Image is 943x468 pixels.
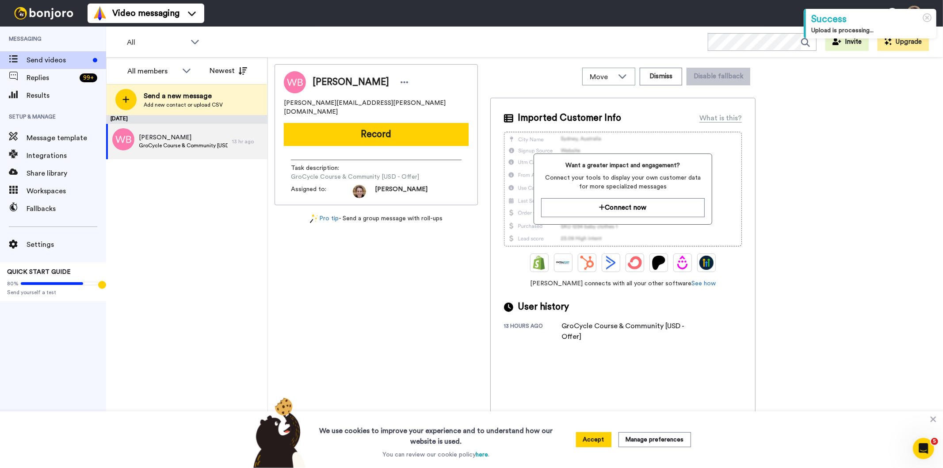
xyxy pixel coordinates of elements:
[576,432,611,447] button: Accept
[518,111,621,125] span: Imported Customer Info
[27,239,106,250] span: Settings
[811,12,931,26] div: Success
[878,33,929,51] button: Upgrade
[913,438,934,459] iframe: Intercom live chat
[27,150,106,161] span: Integrations
[7,280,19,287] span: 80%
[375,185,428,198] span: [PERSON_NAME]
[27,90,106,101] span: Results
[27,186,106,196] span: Workspaces
[811,26,931,35] div: Upload is processing...
[27,203,106,214] span: Fallbacks
[691,280,716,287] a: See how
[284,99,469,116] span: [PERSON_NAME][EMAIL_ADDRESS][PERSON_NAME][DOMAIN_NAME]
[676,256,690,270] img: Drip
[203,62,254,80] button: Newest
[561,321,703,342] div: GroCycle Course & Community [USD - Offer]
[291,173,419,181] span: GroCycle Course & Community [USD - Offer]
[144,91,223,101] span: Send a new message
[7,269,71,275] span: QUICK START GUIDE
[291,185,353,198] span: Assigned to:
[291,164,353,173] span: Task description :
[504,279,742,288] span: [PERSON_NAME] connects with all your other software
[628,256,642,270] img: ConvertKit
[112,7,179,19] span: Video messaging
[139,133,228,142] span: [PERSON_NAME]
[275,214,478,223] div: - Send a group message with roll-ups
[310,214,318,223] img: magic-wand.svg
[699,256,714,270] img: GoHighLevel
[590,72,614,82] span: Move
[541,173,704,191] span: Connect your tools to display your own customer data for more specialized messages
[532,256,546,270] img: Shopify
[139,142,228,149] span: GroCycle Course & Community [USD - Offer]
[93,6,107,20] img: vm-color.svg
[27,168,106,179] span: Share library
[353,185,366,198] img: e73ce963-af64-4f34-a3d2-9acdfc157b43-1553003914.jpg
[541,198,704,217] button: Connect now
[27,133,106,143] span: Message template
[232,138,263,145] div: 13 hr ago
[127,37,186,48] span: All
[640,68,682,85] button: Dismiss
[7,289,99,296] span: Send yourself a test
[556,256,570,270] img: Ontraport
[127,66,178,77] div: All members
[580,256,594,270] img: Hubspot
[112,128,134,150] img: wb.png
[825,33,869,51] button: Invite
[699,113,742,123] div: What is this?
[504,322,561,342] div: 13 hours ago
[518,300,569,314] span: User history
[284,71,306,93] img: Image of Walter Backlund
[382,450,489,459] p: You can review our cookie policy .
[11,7,77,19] img: bj-logo-header-white.svg
[284,123,469,146] button: Record
[245,397,311,468] img: bear-with-cookie.png
[931,438,938,445] span: 5
[310,214,339,223] a: Pro tip
[27,55,89,65] span: Send videos
[604,256,618,270] img: ActiveCampaign
[687,68,750,85] button: Disable fallback
[144,101,223,108] span: Add new contact or upload CSV
[313,76,389,89] span: [PERSON_NAME]
[310,420,561,447] h3: We use cookies to improve your experience and to understand how our website is used.
[27,73,76,83] span: Replies
[541,161,704,170] span: Want a greater impact and engagement?
[80,73,97,82] div: 99 +
[618,432,691,447] button: Manage preferences
[652,256,666,270] img: Patreon
[98,281,106,289] div: Tooltip anchor
[476,452,488,458] a: here
[106,115,267,124] div: [DATE]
